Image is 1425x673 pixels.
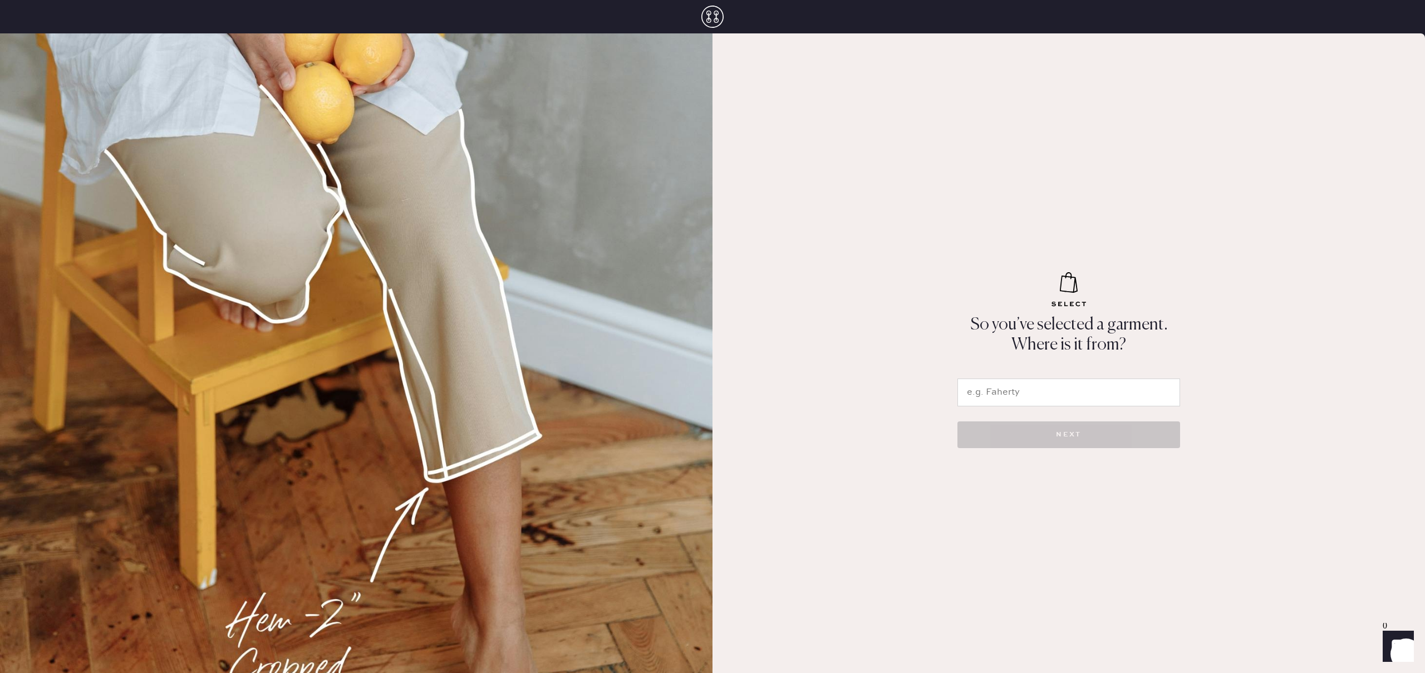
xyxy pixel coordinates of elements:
[1372,623,1420,671] iframe: Front Chat
[1043,272,1095,309] img: 29f81abb-8b67-4310-9eda-47f93fc590c9_select.svg
[957,379,1180,406] input: e.g. Faherty
[952,315,1186,355] p: So you’ve selected a garment. Where is it from?
[957,421,1180,448] button: NEXT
